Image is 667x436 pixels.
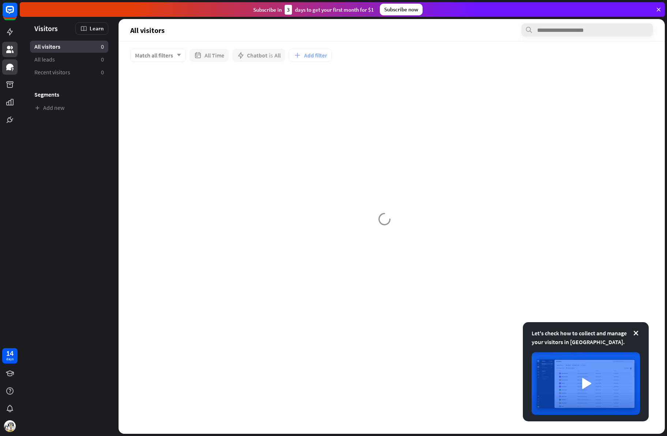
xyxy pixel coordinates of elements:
[34,43,60,51] span: All visitors
[90,25,104,32] span: Learn
[30,91,108,98] h3: Segments
[101,43,104,51] aside: 0
[532,352,640,415] img: image
[6,3,28,25] button: Open LiveChat chat widget
[30,66,108,78] a: Recent visitors 0
[285,5,292,15] div: 3
[34,68,70,76] span: Recent visitors
[2,348,18,364] a: 14 days
[101,68,104,76] aside: 0
[6,357,14,362] div: days
[101,56,104,63] aside: 0
[30,53,108,66] a: All leads 0
[532,329,640,346] div: Let's check how to collect and manage your visitors in [GEOGRAPHIC_DATA].
[30,102,108,114] a: Add new
[253,5,374,15] div: Subscribe in days to get your first month for $1
[130,26,165,34] span: All visitors
[34,24,58,33] span: Visitors
[34,56,55,63] span: All leads
[6,350,14,357] div: 14
[380,4,423,15] div: Subscribe now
